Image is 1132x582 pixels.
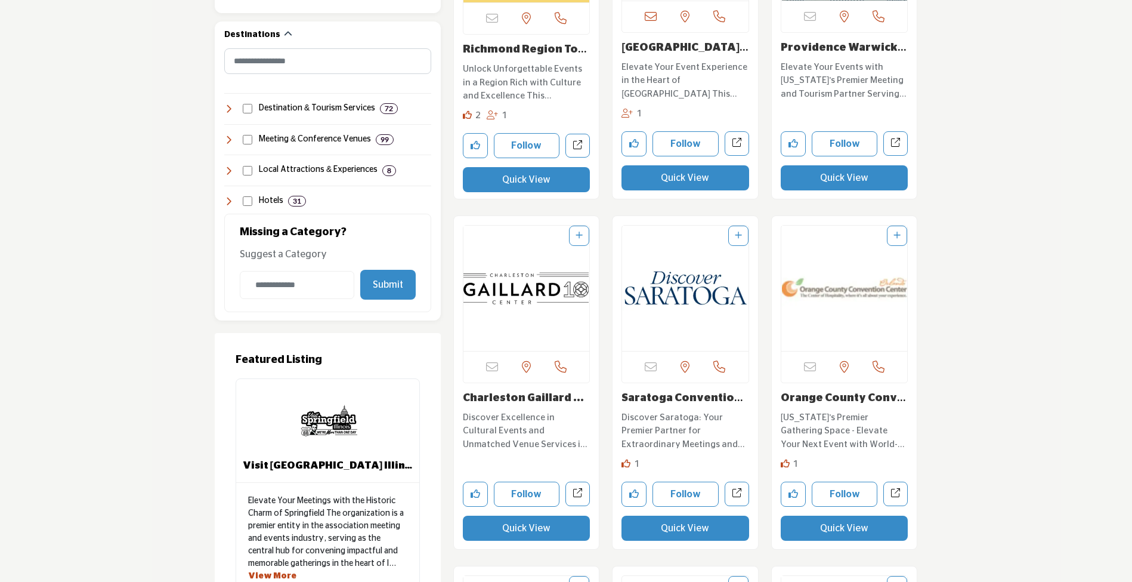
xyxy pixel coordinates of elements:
button: Quick View [621,165,749,190]
a: Add To List [576,232,583,240]
button: Quick View [463,167,590,192]
span: 1 [635,460,640,469]
p: Discover Saratoga: Your Premier Partner for Extraordinary Meetings and Events Within the vibrant ... [621,411,749,452]
button: Quick View [463,516,590,541]
i: Likes [463,110,472,119]
a: Open providence-warwick-convention-visitors-bureau in new tab [883,131,908,156]
a: Open Listing in new tab [463,226,590,351]
a: Charleston Gaillard ... [463,393,584,404]
input: Category Name [240,271,354,299]
a: Elevate Your Events with [US_STATE]'s Premier Meeting and Tourism Partner Serving as a premier re... [781,58,908,101]
span: 1 [637,109,642,118]
i: Like [621,459,630,468]
h2: Missing a Category? [240,226,416,248]
img: Orange County Convention Center [781,226,908,351]
div: 8 Results For Local Attractions & Experiences [382,165,396,176]
a: [GEOGRAPHIC_DATA] Area CVB [621,42,749,66]
a: Discover Excellence in Cultural Events and Unmatched Venue Services in [GEOGRAPHIC_DATA] Based in... [463,408,590,452]
input: Select Destination & Tourism Services checkbox [243,104,252,113]
img: Visit Springfield Illinois [298,391,357,451]
a: Open Listing in new tab [781,226,908,351]
button: Follow [652,131,719,156]
button: Quick View [781,165,908,190]
div: 99 Results For Meeting & Conference Venues [376,134,394,145]
span: ... [389,559,396,568]
b: 72 [385,104,393,113]
a: Visit [GEOGRAPHIC_DATA] Illin... [236,459,419,472]
button: Follow [494,482,560,507]
h4: Hotels: Accommodations ranging from budget to luxury, offering lodging, amenities, and services t... [259,195,283,207]
div: 72 Results For Destination & Tourism Services [380,103,398,114]
div: Followers [621,107,642,121]
input: Select Hotels checkbox [243,196,252,206]
a: Open Listing in new tab [622,226,749,351]
p: Unlock Unforgettable Events in a Region Rich with Culture and Excellence This organization is ded... [463,63,590,103]
h3: Orange County Convention Center [781,392,908,405]
b: Visit Springfield Illinois [236,459,419,472]
a: Providence Warwick C... [781,42,907,66]
p: Elevate Your Event Experience in the Heart of [GEOGRAPHIC_DATA] This dynamic organization serves ... [621,61,749,101]
button: Like company [781,131,806,156]
h2: Destinations [224,29,280,41]
h3: Richmond Region Tourism [463,44,590,57]
a: Unlock Unforgettable Events in a Region Rich with Culture and Excellence This organization is ded... [463,60,590,103]
h3: Saratoga Convention and Tourism Bureau [621,392,749,405]
input: Select Local Attractions & Experiences checkbox [243,166,252,175]
a: Discover Saratoga: Your Premier Partner for Extraordinary Meetings and Events Within the vibrant ... [621,408,749,452]
a: Saratoga Convention ... [621,393,743,417]
a: Orange County Conven... [781,393,906,417]
button: Follow [652,482,719,507]
button: Like company [463,133,488,158]
a: Add To List [735,232,742,240]
a: Add To List [893,232,901,240]
b: 31 [293,197,301,205]
input: Search Category [224,48,431,74]
div: 31 Results For Hotels [288,196,306,207]
i: Like [781,459,790,468]
button: Follow [494,133,560,158]
span: 1 [793,460,799,469]
a: Elevate Your Event Experience in the Heart of [GEOGRAPHIC_DATA] This dynamic organization serves ... [621,58,749,101]
p: [US_STATE]'s Premier Gathering Space - Elevate Your Next Event with World-Class Facilities and Un... [781,411,908,452]
button: Submit [360,270,416,300]
button: Like company [621,131,647,156]
h4: Meeting & Conference Venues: Facilities and spaces designed for business meetings, conferences, a... [259,134,371,146]
h4: Destination & Tourism Services: Organizations and services that promote travel, tourism, and loca... [259,103,375,115]
h2: Featured Listing [236,354,420,367]
a: Open greensboro-area-cvb in new tab [725,131,749,156]
a: Richmond Region Tour... [463,44,587,68]
button: Like company [463,482,488,507]
button: Quick View [621,516,749,541]
span: 1 [502,111,508,120]
button: Like company [621,482,647,507]
h3: Greensboro Area CVB [621,42,749,55]
span: 2 [475,111,481,120]
p: Elevate Your Events with [US_STATE]'s Premier Meeting and Tourism Partner Serving as a premier re... [781,61,908,101]
h3: Charleston Gaillard Center [463,392,590,405]
h4: Local Attractions & Experiences: Entertainment, cultural, and recreational destinations that enha... [259,164,378,176]
img: Charleston Gaillard Center [463,226,590,351]
a: Open discover-saratoga in new tab [725,482,749,506]
button: Like company [781,482,806,507]
a: [US_STATE]'s Premier Gathering Space - Elevate Your Next Event with World-Class Facilities and Un... [781,408,908,452]
h3: Providence Warwick Convention & Visitors Bureau [781,42,908,55]
div: Followers [487,109,508,123]
a: Open charleston-gaillard-center in new tab [565,482,590,506]
button: Follow [812,482,878,507]
p: Discover Excellence in Cultural Events and Unmatched Venue Services in [GEOGRAPHIC_DATA] Based in... [463,411,590,452]
a: View More [248,572,296,580]
input: Select Meeting & Conference Venues checkbox [243,135,252,144]
img: Saratoga Convention and Tourism Bureau [622,226,749,351]
b: 99 [381,136,389,144]
b: 8 [387,167,391,175]
span: Suggest a Category [240,250,327,259]
a: Open richmond-region-tourism in new tab [565,134,590,158]
button: Quick View [781,516,908,541]
a: Open orange-county-convention-center in new tab [883,482,908,506]
button: Follow [812,131,878,156]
